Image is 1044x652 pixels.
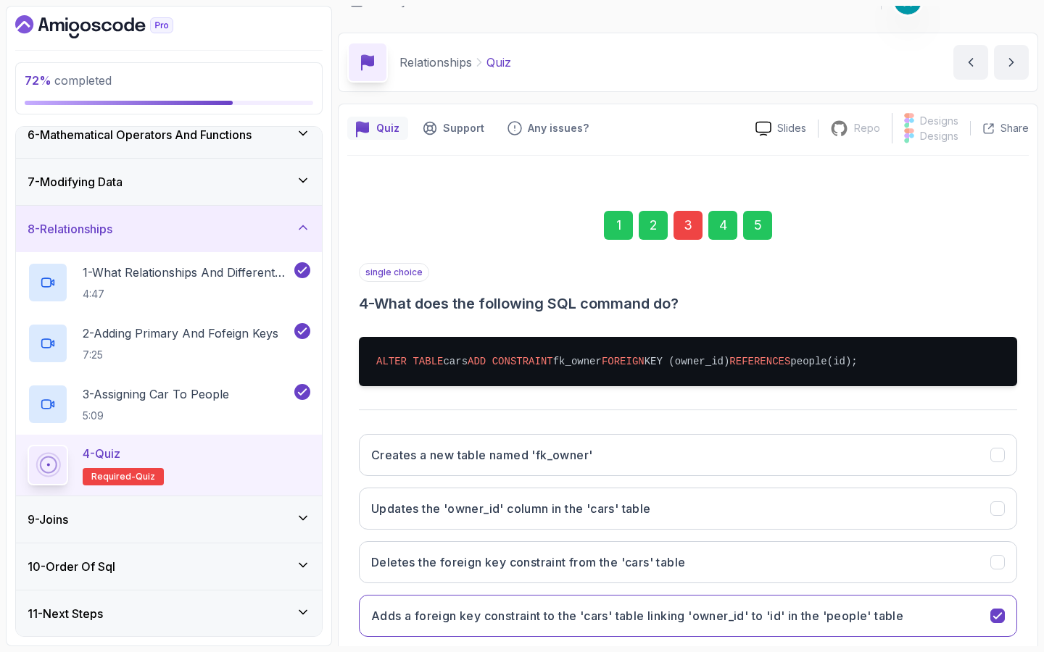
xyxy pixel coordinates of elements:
[708,211,737,240] div: 4
[359,337,1017,386] pre: cars fk_owner KEY (owner_id) people(id);
[28,384,310,425] button: 3-Assigning Car To People5:09
[486,54,511,71] p: Quiz
[83,445,120,462] p: 4 - Quiz
[376,121,399,135] p: Quiz
[28,220,112,238] h3: 8 - Relationships
[602,356,645,367] span: FOREIGN
[359,595,1017,637] button: Adds a foreign key constraint to the 'cars' table linking 'owner_id' to 'id' in the 'people' table
[777,121,806,135] p: Slides
[16,543,322,590] button: 10-Order Of Sql
[994,45,1029,80] button: next content
[359,434,1017,476] button: Creates a new table named 'fk_owner'
[28,511,68,528] h3: 9 - Joins
[359,541,1017,583] button: Deletes the foreign key constraint from the 'cars' table
[136,471,155,482] span: quiz
[854,121,880,135] p: Repo
[28,323,310,364] button: 2-Adding Primary And Fofeign Keys7:25
[359,263,429,282] p: single choice
[528,121,589,135] p: Any issues?
[604,211,633,240] div: 1
[359,293,1017,314] h3: 4 - What does the following SQL command do?
[83,348,278,362] p: 7:25
[1000,121,1029,135] p: Share
[28,445,310,485] button: 4-QuizRequired-quiz
[16,590,322,637] button: 11-Next Steps
[371,500,651,517] h3: Updates the 'owner_id' column in the 'cars' table
[83,264,291,281] p: 1 - What Relationships And Different Types
[25,73,51,88] span: 72 %
[83,287,291,301] p: 4:47
[28,558,115,575] h3: 10 - Order Of Sql
[920,129,958,143] p: Designs
[91,471,136,482] span: Required-
[371,607,903,624] h3: Adds a foreign key constraint to the 'cars' table linking 'owner_id' to 'id' in the 'people' table
[28,262,310,303] button: 1-What Relationships And Different Types4:47
[743,211,772,240] div: 5
[920,114,958,128] p: Designs
[414,113,493,143] button: Support button
[674,211,703,240] div: 3
[970,121,1029,135] button: Share
[371,553,685,571] h3: Deletes the foreign key constraint from the 'cars' table
[399,54,472,71] p: Relationships
[16,159,322,205] button: 7-Modifying Data
[28,126,252,143] h3: 6 - Mathematical Operators And Functions
[83,325,278,342] p: 2 - Adding Primary And Fofeign Keys
[492,356,553,367] span: CONSTRAINT
[744,121,818,136] a: Slides
[499,113,597,143] button: Feedback button
[468,356,486,367] span: ADD
[443,121,484,135] p: Support
[83,409,229,423] p: 5:09
[83,385,229,403] p: 3 - Assigning Car To People
[729,356,790,367] span: REFERENCES
[376,356,407,367] span: ALTER
[16,206,322,252] button: 8-Relationships
[28,605,103,622] h3: 11 - Next Steps
[15,15,207,38] a: Dashboard
[371,446,592,464] h3: Creates a new table named 'fk_owner'
[16,112,322,158] button: 6-Mathematical Operators And Functions
[25,73,112,88] span: completed
[28,173,123,191] h3: 7 - Modifying Data
[347,113,408,143] button: quiz button
[413,356,443,367] span: TABLE
[359,488,1017,530] button: Updates the 'owner_id' column in the 'cars' table
[16,496,322,543] button: 9-Joins
[953,45,988,80] button: previous content
[639,211,668,240] div: 2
